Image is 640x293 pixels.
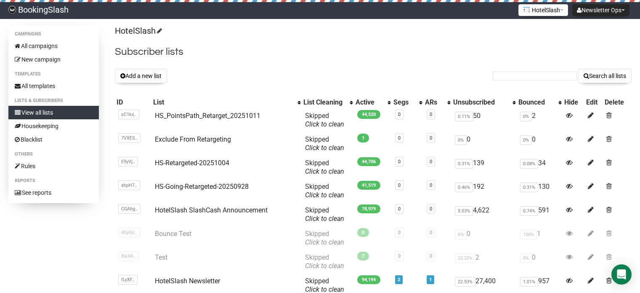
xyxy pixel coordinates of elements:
th: Unsubscribed: No sort applied, activate to apply an ascending sort [451,97,517,108]
a: 0 [398,159,401,164]
a: Click to clean [305,238,344,246]
a: Click to clean [305,191,344,199]
th: Edit: No sort applied, sorting is disabled [584,97,603,108]
span: 1 [357,134,369,142]
span: E9yVj.. [118,157,138,167]
a: Click to clean [305,144,344,152]
th: ID: No sort applied, sorting is disabled [115,97,151,108]
div: List [153,98,293,107]
span: Skipped [305,112,344,128]
a: 0 [398,135,401,141]
span: 41,519 [357,181,380,190]
span: XxU4l.. [118,251,138,261]
th: Segs: No sort applied, activate to apply an ascending sort [392,97,424,108]
button: HotelSlash [518,4,568,16]
td: 34 [517,156,563,179]
a: 0 [430,183,432,188]
th: Delete: No sort applied, sorting is disabled [603,97,632,108]
h2: Subscriber lists [115,44,632,59]
span: Skipped [305,135,344,152]
a: All campaigns [8,39,99,53]
a: HS-Going-Retargeted-20250928 [155,183,249,191]
a: HS_PointsPath_Retarget_20251011 [155,112,260,120]
th: Hide: No sort applied, sorting is disabled [563,97,584,108]
div: Hide [564,98,583,107]
span: CGAhg.. [118,204,141,214]
span: 5.53% [455,206,473,216]
a: HotelSlash SlashCash Announcement [155,206,268,214]
span: Skipped [305,159,344,175]
span: 0% [455,230,467,239]
div: Segs [393,98,415,107]
span: Skipped [305,253,344,270]
span: Skipped [305,230,344,246]
button: Add a new list [115,69,167,83]
a: Housekeeping [8,119,99,133]
span: 0.08% [520,159,538,169]
span: 0.11% [455,112,473,121]
a: HotelSlash Newsletter [155,277,220,285]
td: 139 [451,156,517,179]
a: See reports [8,186,99,199]
a: 0 [398,253,401,259]
button: Search all lists [578,69,632,83]
td: 192 [451,179,517,203]
a: All templates [8,79,99,93]
a: 0 [398,183,401,188]
span: 94,194 [357,275,380,284]
div: Active [356,98,383,107]
a: 0 [398,112,401,117]
td: 0 [451,132,517,156]
span: 0 [357,228,369,237]
td: 0 [517,132,563,156]
span: 0.74% [520,206,538,216]
a: Click to clean [305,167,344,175]
span: 0% [520,112,532,121]
a: Test [155,253,167,261]
td: 130 [517,179,563,203]
td: 0 [451,226,517,250]
td: 0 [517,250,563,274]
a: 0 [430,253,432,259]
span: ahpH7.. [118,180,140,190]
span: 7VXES.. [118,133,141,143]
a: HS-Retargeted-20251004 [155,159,229,167]
li: Campaigns [8,29,99,39]
span: 100% [520,230,537,239]
td: 2 [451,250,517,274]
a: 0 [430,135,432,141]
a: 0 [430,159,432,164]
div: Unsubscribed [453,98,508,107]
button: Newsletter Ops [572,4,629,16]
span: 0% [455,135,467,145]
span: 78,979 [357,204,380,213]
a: Click to clean [305,215,344,223]
a: View all lists [8,106,99,119]
div: Bounced [518,98,555,107]
th: List Cleaning: No sort applied, activate to apply an ascending sort [302,97,354,108]
div: ARs [425,98,443,107]
span: 44,706 [357,157,380,166]
span: 0% [520,253,532,263]
a: Bounce Test [155,230,191,238]
span: 22.53% [455,277,475,287]
th: List: No sort applied, activate to apply an ascending sort [151,97,302,108]
span: 0.31% [455,159,473,169]
a: 0 [398,206,401,212]
div: ID [117,98,150,107]
a: 0 [430,230,432,235]
th: Bounced: No sort applied, activate to apply an ascending sort [517,97,563,108]
span: 7 [357,252,369,261]
li: Lists & subscribers [8,96,99,106]
td: 2 [517,108,563,132]
th: ARs: No sort applied, activate to apply an ascending sort [423,97,451,108]
a: Click to clean [305,120,344,128]
li: Reports [8,176,99,186]
span: sC1kx.. [118,110,139,119]
li: Others [8,149,99,159]
td: 50 [451,108,517,132]
span: fLyXF.. [118,275,138,285]
span: Skipped [305,183,344,199]
span: 0% [520,135,532,145]
span: 44,520 [357,110,380,119]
